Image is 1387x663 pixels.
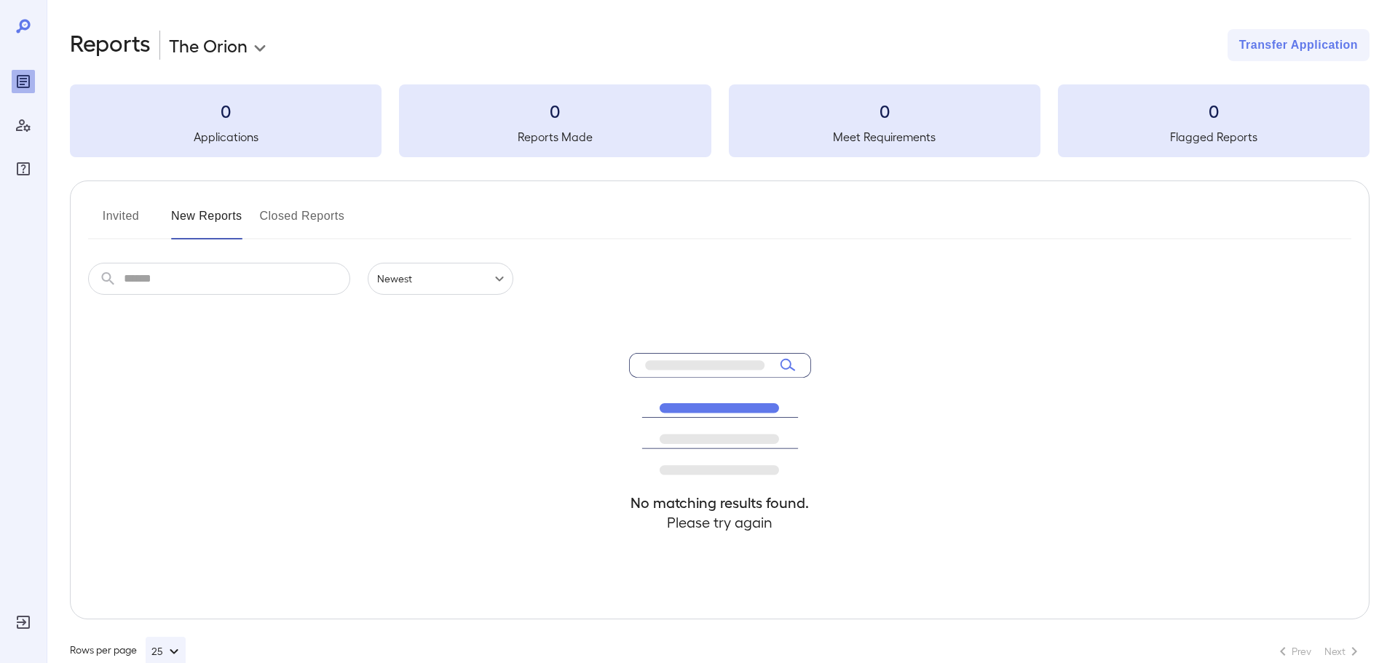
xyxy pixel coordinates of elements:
summary: 0Applications0Reports Made0Meet Requirements0Flagged Reports [70,84,1370,157]
div: Newest [368,263,513,295]
div: Manage Users [12,114,35,137]
h5: Applications [70,128,382,146]
h4: Please try again [629,512,811,532]
div: Log Out [12,611,35,634]
button: Transfer Application [1228,29,1370,61]
h4: No matching results found. [629,493,811,512]
h3: 0 [399,99,711,122]
nav: pagination navigation [1268,640,1370,663]
button: New Reports [171,205,242,239]
button: Closed Reports [260,205,345,239]
h5: Flagged Reports [1058,128,1370,146]
h3: 0 [1058,99,1370,122]
h5: Reports Made [399,128,711,146]
div: Reports [12,70,35,93]
button: Invited [88,205,154,239]
div: FAQ [12,157,35,180]
h3: 0 [729,99,1040,122]
h2: Reports [70,29,151,61]
p: The Orion [169,33,248,57]
h3: 0 [70,99,382,122]
h5: Meet Requirements [729,128,1040,146]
